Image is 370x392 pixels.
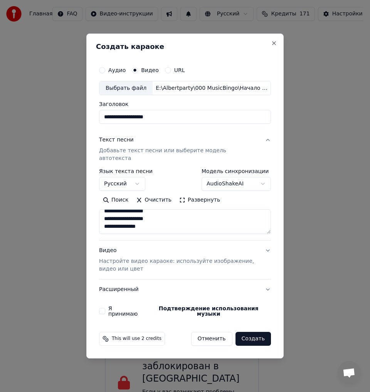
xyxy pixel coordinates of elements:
[99,241,271,279] button: ВидеоНастройте видео караоке: используйте изображение, видео или цвет
[96,43,274,50] h2: Создать караоке
[132,194,175,207] button: Очистить
[191,332,232,346] button: Отменить
[153,84,271,92] div: E:\Albertparty\000 MusicBingo\Начало и лого - 2\02 [US_STATE] - Простая песня.mp4
[99,257,259,273] p: Настройте видео караоке: используйте изображение, видео или цвет
[99,81,153,95] div: Выбрать файл
[175,194,224,207] button: Развернуть
[112,336,161,342] span: This will use 2 credits
[99,130,271,169] button: Текст песниДобавьте текст песни или выберите модель автотекста
[108,306,271,316] label: Я принимаю
[146,306,271,316] button: Я принимаю
[99,102,271,107] label: Заголовок
[99,136,134,144] div: Текст песни
[141,67,159,73] label: Видео
[174,67,185,73] label: URL
[235,332,271,346] button: Создать
[99,247,259,273] div: Видео
[202,169,271,174] label: Модель синхронизации
[99,169,153,174] label: Язык текста песни
[99,147,259,163] p: Добавьте текст песни или выберите модель автотекста
[99,279,271,299] button: Расширенный
[99,194,132,207] button: Поиск
[108,67,126,73] label: Аудио
[99,169,271,241] div: Текст песниДобавьте текст песни или выберите модель автотекста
